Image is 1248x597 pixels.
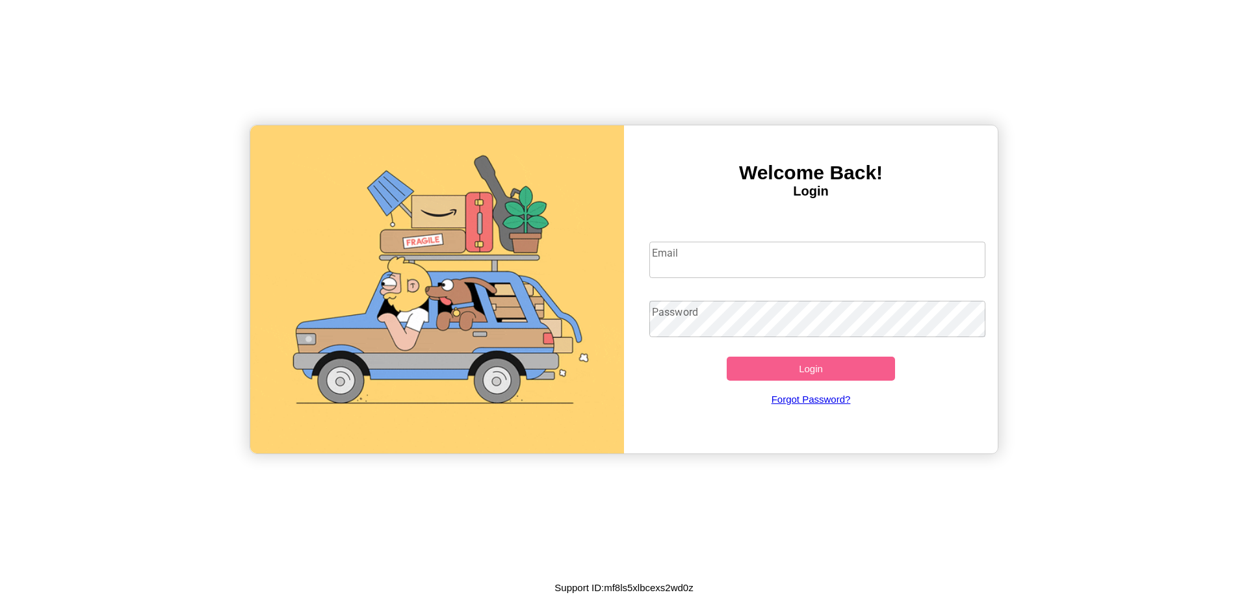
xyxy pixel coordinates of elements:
[643,381,980,418] a: Forgot Password?
[250,125,624,453] img: gif
[624,184,998,199] h4: Login
[727,357,895,381] button: Login
[624,162,998,184] h3: Welcome Back!
[554,579,693,596] p: Support ID: mf8ls5xlbcexs2wd0z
